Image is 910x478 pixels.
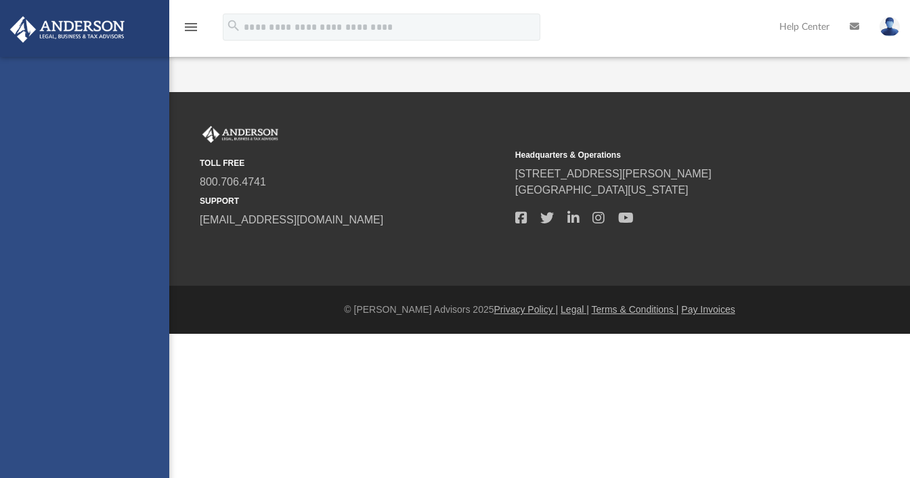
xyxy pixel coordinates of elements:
a: [STREET_ADDRESS][PERSON_NAME] [515,168,712,179]
a: [GEOGRAPHIC_DATA][US_STATE] [515,184,689,196]
a: 800.706.4741 [200,176,266,188]
div: © [PERSON_NAME] Advisors 2025 [169,303,910,317]
img: Anderson Advisors Platinum Portal [6,16,129,43]
a: Terms & Conditions | [592,304,679,315]
i: search [226,18,241,33]
a: Pay Invoices [681,304,735,315]
a: Legal | [561,304,589,315]
a: menu [183,26,199,35]
a: Privacy Policy | [494,304,559,315]
small: Headquarters & Operations [515,149,821,161]
small: SUPPORT [200,195,506,207]
a: [EMAIL_ADDRESS][DOMAIN_NAME] [200,214,383,225]
img: User Pic [880,17,900,37]
img: Anderson Advisors Platinum Portal [200,126,281,144]
i: menu [183,19,199,35]
small: TOLL FREE [200,157,506,169]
